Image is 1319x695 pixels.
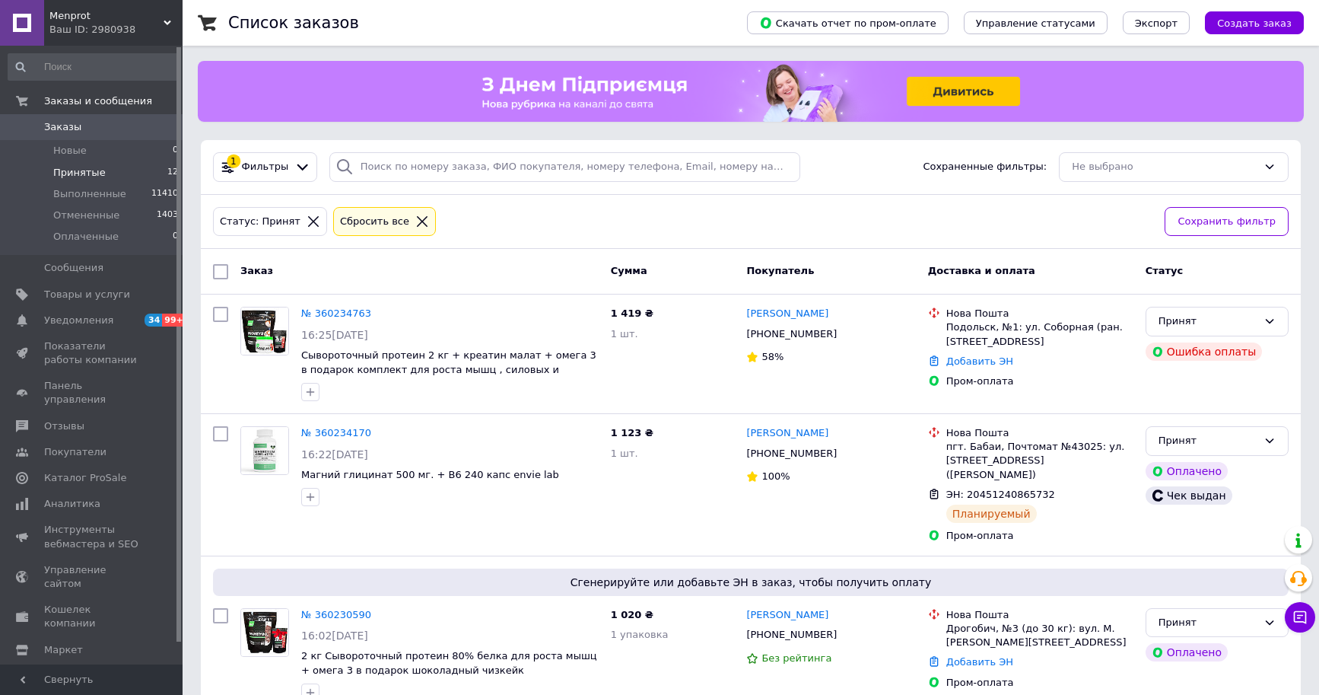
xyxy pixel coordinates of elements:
[44,261,103,275] span: Сообщения
[301,609,371,620] a: № 360230590
[44,603,141,630] span: Кошелек компании
[611,308,653,319] span: 1 419 ₴
[1146,486,1232,505] div: Чек выдан
[53,187,126,201] span: Выполненные
[173,144,178,158] span: 0
[240,265,273,276] span: Заказ
[761,470,790,482] span: 100%
[44,563,141,591] span: Управление сайтом
[611,265,647,276] span: Сумма
[761,652,831,664] span: Без рейтинга
[1123,11,1190,34] button: Экспорт
[173,230,178,244] span: 0
[44,120,81,134] span: Заказы
[329,152,801,182] input: Поиск по номеру заказа, ФИО покупателя, номеру телефона, Email, номеру накладной
[151,187,178,201] span: 11410
[946,320,1133,348] div: Подольск, №1: ул. Соборная (ран. [STREET_ADDRESS]
[946,608,1133,622] div: Нова Пошта
[219,575,1282,590] span: Сгенерируйте или добавьте ЭН в заказ, чтобы получить оплату
[946,529,1133,543] div: Пром-оплата
[49,9,164,23] span: Menprot
[301,427,371,438] a: № 360234170
[746,608,828,623] a: [PERSON_NAME]
[611,427,653,438] span: 1 123 ₴
[1072,159,1257,175] div: Не выбрано
[53,166,106,180] span: Принятые
[44,288,130,301] span: Товары и услуги
[228,14,359,32] h1: Список заказов
[44,445,106,459] span: Покупатели
[49,23,183,37] div: Ваш ID: 2980938
[145,314,162,327] span: 34
[53,144,87,158] span: Новые
[44,379,141,406] span: Панель управления
[946,307,1133,320] div: Нова Пошта
[1146,343,1263,361] div: Ошибка оплаты
[53,209,119,222] span: Отмененные
[301,329,368,341] span: 16:25[DATE]
[241,609,288,656] img: Фото товару
[301,448,368,461] span: 16:22[DATE]
[240,608,289,657] a: Фото товару
[167,166,178,180] span: 12
[946,622,1133,649] div: Дрогобич, №3 (до 30 кг): вул. М. [PERSON_NAME][STREET_ADDRESS]
[946,656,1013,668] a: Добавить ЭН
[1158,615,1257,631] div: Принят
[743,444,840,464] div: [PHONE_NUMBER]
[923,160,1047,174] span: Сохраненные фильтры:
[1158,433,1257,449] div: Принят
[746,426,828,441] a: [PERSON_NAME]
[337,214,412,230] div: Сбросить все
[1146,462,1228,480] div: Оплачено
[241,427,288,474] img: Фото товару
[946,355,1013,367] a: Добавить ЭН
[44,94,152,108] span: Заказы и сообщения
[240,307,289,355] a: Фото товару
[946,505,1037,523] div: Планируемый
[157,209,178,222] span: 1403
[611,328,638,340] span: 1 шт.
[1285,602,1315,633] button: Чат с покупателем
[44,643,83,657] span: Маркет
[1205,11,1304,34] button: Создать заказ
[44,497,100,511] span: Аналитика
[459,61,1043,122] img: 6821710363_w2048_h2048_1536h160_chudovij_chas_pochati.png
[44,523,141,550] span: Инструменты вебмастера и SEO
[242,160,289,174] span: Фильтры
[1217,18,1292,29] span: Создать заказ
[44,419,84,433] span: Отзывы
[611,609,653,620] span: 1 020 ₴
[1135,18,1178,29] span: Экспорт
[301,469,559,480] span: Магний глицинат 500 мг. + В6 240 капс envie lab
[611,448,638,459] span: 1 шт.
[301,630,368,642] span: 16:02[DATE]
[227,155,240,168] div: 1
[746,265,814,276] span: Покупатель
[1146,265,1184,276] span: Статус
[1165,207,1289,237] button: Сохранить фильтр
[743,625,840,645] div: [PHONE_NUMBER]
[761,351,783,362] span: 58%
[1190,17,1304,28] a: Создать заказ
[217,214,304,230] div: Статус: Принят
[976,18,1095,29] span: Управление статусами
[301,349,596,389] a: Сывороточный протеин 2 кг + креатин малат + омега 3 в подарок комплект для роста мышц , силовых и...
[946,440,1133,482] div: пгт. Бабаи, Почтомат №43025: ул. [STREET_ADDRESS] ([PERSON_NAME])
[301,650,597,676] a: 2 кг Сывороточный протеин 80% белка для роста мышц + омега 3 в подарок шоколадный чизкейк
[240,426,289,475] a: Фото товару
[928,265,1035,276] span: Доставка и оплата
[1178,214,1276,230] span: Сохранить фильтр
[964,11,1108,34] button: Управление статусами
[8,53,180,81] input: Поиск
[44,314,113,327] span: Уведомления
[946,375,1133,388] div: Пром-оплата
[1146,643,1228,662] div: Оплачено
[53,230,119,244] span: Оплаченные
[946,426,1133,440] div: Нова Пошта
[1158,314,1257,330] div: Принят
[162,314,187,327] span: 99+
[747,11,949,34] button: Скачать отчет по пром-оплате
[611,629,669,640] span: 1 упаковка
